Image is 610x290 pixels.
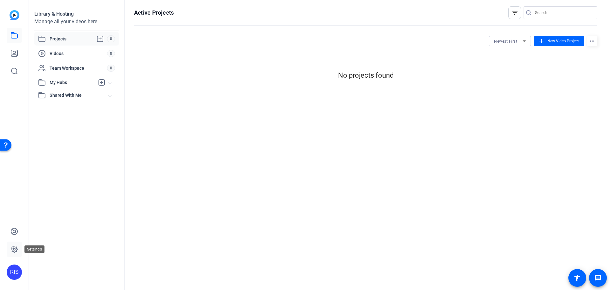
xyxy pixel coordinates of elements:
[534,36,584,46] button: New Video Project
[587,36,597,46] mat-icon: more_horiz
[50,35,107,43] span: Projects
[34,18,119,25] div: Manage all your videos here
[34,76,119,89] mat-expansion-panel-header: My Hubs
[7,265,22,280] div: RIS
[107,65,115,72] span: 0
[134,70,597,81] div: No projects found
[134,9,174,17] h1: Active Projects
[538,38,545,45] mat-icon: add
[535,9,592,17] input: Search
[34,10,119,18] div: Library & Hosting
[594,274,602,282] mat-icon: message
[494,39,517,44] span: Newest First
[10,10,19,20] img: blue-gradient.svg
[107,35,115,42] span: 0
[107,50,115,57] span: 0
[573,274,581,282] mat-icon: accessibility
[24,245,44,253] div: Settings
[50,79,95,86] span: My Hubs
[547,38,579,44] span: New Video Project
[50,92,109,99] span: Shared With Me
[50,65,107,71] span: Team Workspace
[511,9,518,17] mat-icon: filter_list
[50,50,107,57] span: Videos
[34,89,119,102] mat-expansion-panel-header: Shared With Me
